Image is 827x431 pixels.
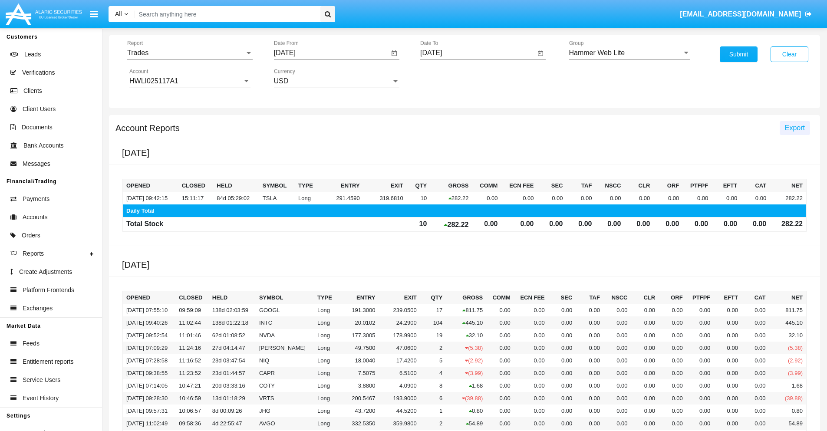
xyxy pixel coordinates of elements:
td: 0.00 [566,217,595,232]
td: Long [314,354,337,367]
td: 0.00 [714,316,741,329]
td: Long [314,392,337,405]
td: VRTS [256,392,314,405]
td: 0.00 [659,316,686,329]
td: 193.9000 [379,392,420,405]
span: Feeds [23,339,40,348]
th: SEC [548,291,576,304]
td: 445.10 [446,316,486,329]
span: Messages [23,159,50,168]
td: [DATE] 09:57:31 [123,405,176,417]
td: 0.00 [486,342,514,354]
td: Total Stock [123,217,178,232]
td: 177.3005 [337,329,379,342]
td: 0.00 [741,192,770,204]
td: 4.0900 [379,379,420,392]
span: Payments [23,194,49,204]
span: USD [274,77,289,85]
td: 27d 04:14:47 [209,342,256,354]
td: (2.92) [769,354,806,367]
td: 0.00 [595,217,624,232]
td: Long [314,304,337,316]
td: Daily Total [123,204,807,217]
td: 0.00 [576,316,603,329]
td: 0.00 [576,342,603,354]
th: Opened [123,291,176,304]
td: 0.00 [631,354,659,367]
td: 0.00 [603,405,631,417]
td: 0.00 [741,367,769,379]
td: 47.0600 [379,342,420,354]
td: (39.88) [769,392,806,405]
td: 0.00 [659,329,686,342]
td: 0.00 [714,367,741,379]
span: Entitlement reports [23,357,74,366]
td: 19 [420,329,446,342]
td: 0.00 [514,405,548,417]
th: Ecn Fee [514,291,548,304]
span: Service Users [23,375,60,385]
td: 0.00 [472,192,501,204]
td: 0.00 [631,367,659,379]
td: 0.00 [631,392,659,405]
button: Submit [720,46,758,62]
td: 0.00 [514,379,548,392]
td: 10 [407,192,431,204]
td: 32.10 [446,329,486,342]
th: Type [295,179,320,192]
td: 24.2900 [379,316,420,329]
td: 0.00 [714,405,741,417]
td: 0.00 [486,354,514,367]
th: EFTT [714,291,741,304]
td: Long [295,192,320,204]
td: COTY [256,379,314,392]
td: (39.88) [446,392,486,405]
td: Long [314,417,337,430]
td: 0.00 [566,192,595,204]
td: 0.00 [576,392,603,405]
td: 0.00 [741,354,769,367]
td: 10:47:21 [175,379,209,392]
td: 0.00 [548,329,576,342]
td: 332.5350 [337,417,379,430]
td: [DATE] 11:02:49 [123,417,176,430]
th: Held [213,179,259,192]
td: 0.00 [659,354,686,367]
td: 17 [420,304,446,316]
button: Open calendar [535,48,546,59]
td: 0.00 [576,354,603,367]
td: 138d 02:03:59 [209,304,256,316]
td: 0.80 [446,405,486,417]
th: NET [769,291,806,304]
td: (3.99) [769,367,806,379]
span: Clients [23,86,42,95]
td: 09:59:09 [175,304,209,316]
td: 0.00 [514,316,548,329]
td: 0.00 [686,354,714,367]
td: Long [314,329,337,342]
td: (2.92) [446,354,486,367]
th: Closed [175,291,209,304]
td: 13d 01:18:29 [209,392,256,405]
td: 11:01:46 [175,329,209,342]
td: 0.00 [631,405,659,417]
td: 0.00 [653,217,682,232]
th: ORF [653,179,682,192]
td: 0.00 [548,342,576,354]
span: Reports [23,249,44,258]
td: 1.68 [769,379,806,392]
span: Client Users [23,105,56,114]
td: 0.00 [501,192,537,204]
td: 0.00 [576,329,603,342]
td: 0.00 [624,192,653,204]
td: 0.00 [514,354,548,367]
td: 18.0040 [337,354,379,367]
td: 138d 01:22:18 [209,316,256,329]
td: 0.00 [659,342,686,354]
span: Accounts [23,213,48,222]
td: NVDA [256,329,314,342]
td: 239.0500 [379,304,420,316]
td: [DATE] 07:14:05 [123,379,176,392]
td: 0.00 [712,192,741,204]
th: Gross [446,291,486,304]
